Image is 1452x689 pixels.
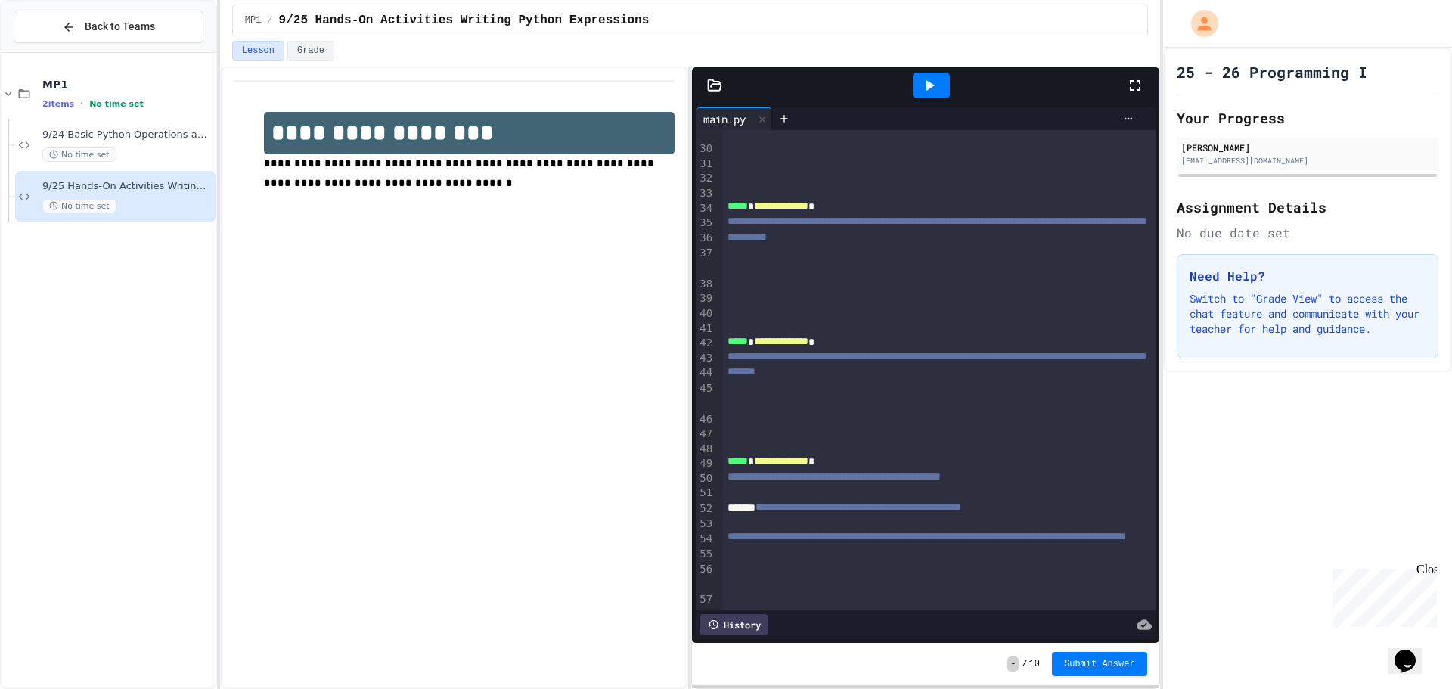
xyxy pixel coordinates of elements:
span: / [1022,658,1027,670]
span: 10 [1029,658,1040,670]
div: 34 [696,201,715,216]
div: 47 [696,427,715,442]
div: 37 [696,246,715,277]
div: main.py [696,111,753,127]
div: 45 [696,381,715,412]
div: Chat with us now!Close [6,6,104,96]
div: My Account [1175,6,1222,41]
button: Back to Teams [14,11,203,43]
div: 50 [696,471,715,486]
div: 57 [696,592,715,607]
div: 38 [696,277,715,292]
h2: Assignment Details [1177,197,1438,218]
span: 2 items [42,99,74,109]
span: • [80,98,83,110]
div: 46 [696,412,715,427]
span: No time set [42,199,116,213]
div: 49 [696,456,715,471]
div: 40 [696,306,715,321]
span: Back to Teams [85,19,155,35]
span: / [267,14,272,26]
div: 39 [696,291,715,306]
span: MP1 [245,14,262,26]
div: 30 [696,141,715,157]
div: 53 [696,517,715,532]
div: History [700,614,768,635]
iframe: chat widget [1326,563,1437,627]
div: 48 [696,442,715,457]
div: 36 [696,231,715,246]
div: No due date set [1177,224,1438,242]
div: 55 [696,547,715,562]
div: 51 [696,486,715,501]
span: 9/24 Basic Python Operations and Functions [42,129,213,141]
span: 9/25 Hands-On Activities Writing Python Expressions [42,180,213,193]
button: Lesson [232,41,284,61]
div: 52 [696,501,715,517]
div: 33 [696,186,715,201]
div: 44 [696,365,715,380]
div: 32 [696,171,715,186]
div: 31 [696,157,715,172]
div: [EMAIL_ADDRESS][DOMAIN_NAME] [1181,155,1434,166]
div: main.py [696,107,772,130]
h2: Your Progress [1177,107,1438,129]
div: 43 [696,351,715,366]
span: Submit Answer [1064,658,1135,670]
div: 35 [696,216,715,231]
div: 41 [696,321,715,337]
span: 9/25 Hands-On Activities Writing Python Expressions [279,11,650,29]
h3: Need Help? [1190,267,1426,285]
span: No time set [42,147,116,162]
span: No time set [89,99,144,109]
span: - [1007,656,1019,672]
button: Submit Answer [1052,652,1147,676]
h1: 25 - 26 Programming I [1177,61,1367,82]
iframe: chat widget [1388,628,1437,674]
div: 54 [696,532,715,547]
p: Switch to "Grade View" to access the chat feature and communicate with your teacher for help and ... [1190,291,1426,337]
span: MP1 [42,78,213,92]
button: Grade [287,41,334,61]
div: 56 [696,562,715,593]
div: [PERSON_NAME] [1181,141,1434,154]
div: 42 [696,336,715,351]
